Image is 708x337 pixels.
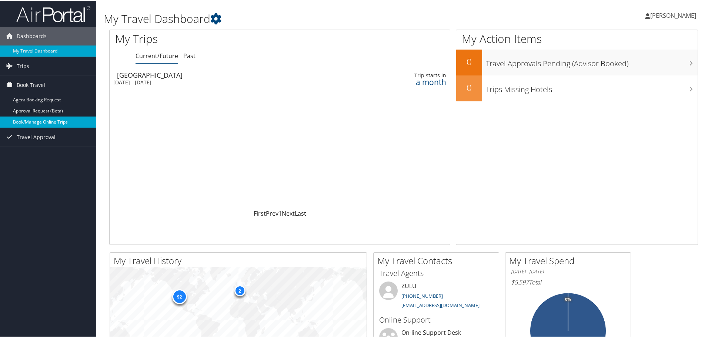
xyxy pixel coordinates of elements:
div: a month [369,78,447,85]
h2: 0 [456,55,482,67]
div: [DATE] - [DATE] [113,78,322,85]
span: Book Travel [17,75,45,94]
a: Next [282,209,295,217]
h2: My Travel Contacts [377,254,499,266]
h1: My Travel Dashboard [104,10,504,26]
a: Current/Future [136,51,178,59]
h6: Total [511,277,625,286]
h3: Travel Approvals Pending (Advisor Booked) [486,54,698,68]
h3: Trips Missing Hotels [486,80,698,94]
div: [GEOGRAPHIC_DATA] [117,71,325,78]
div: 2 [234,284,245,296]
h6: [DATE] - [DATE] [511,267,625,274]
a: 0Trips Missing Hotels [456,75,698,101]
span: [PERSON_NAME] [650,11,696,19]
h1: My Action Items [456,30,698,46]
tspan: 0% [565,297,571,301]
h2: 0 [456,81,482,93]
a: Prev [266,209,278,217]
a: [PHONE_NUMBER] [401,292,443,299]
li: ZULU [375,281,497,311]
span: Dashboards [17,26,47,45]
span: Travel Approval [17,127,56,146]
h1: My Trips [115,30,303,46]
h2: My Travel Spend [509,254,631,266]
a: First [254,209,266,217]
a: Past [183,51,196,59]
a: Last [295,209,306,217]
h3: Travel Agents [379,267,493,278]
a: 0Travel Approvals Pending (Advisor Booked) [456,49,698,75]
img: airportal-logo.png [16,5,90,22]
a: 1 [278,209,282,217]
a: [EMAIL_ADDRESS][DOMAIN_NAME] [401,301,480,308]
h2: My Travel History [114,254,367,266]
h3: Online Support [379,314,493,324]
div: Trip starts in [369,71,447,78]
span: Trips [17,56,29,75]
span: $5,597 [511,277,529,286]
div: 92 [172,289,187,303]
a: [PERSON_NAME] [645,4,704,26]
